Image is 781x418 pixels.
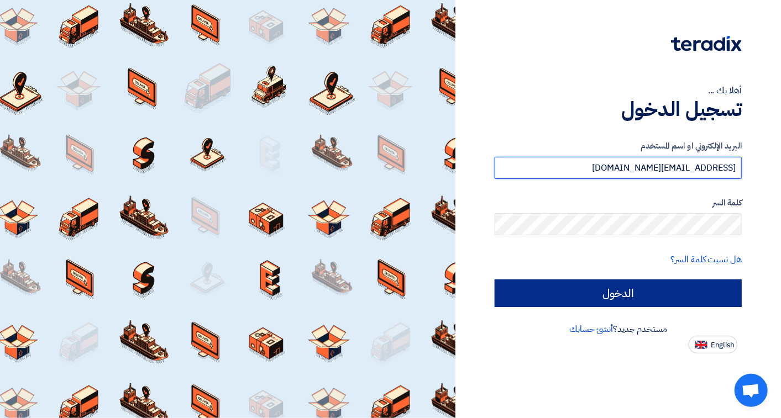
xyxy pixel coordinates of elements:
input: الدخول [495,279,742,307]
h1: تسجيل الدخول [495,97,742,121]
label: البريد الإلكتروني او اسم المستخدم [495,140,742,152]
label: كلمة السر [495,197,742,209]
a: هل نسيت كلمة السر؟ [671,253,742,266]
img: en-US.png [695,341,707,349]
button: English [689,336,737,353]
input: أدخل بريد العمل الإلكتروني او اسم المستخدم الخاص بك ... [495,157,742,179]
div: مستخدم جديد؟ [495,322,742,336]
img: Teradix logo [671,36,742,51]
div: Open chat [735,374,768,407]
a: أنشئ حسابك [569,322,613,336]
div: أهلا بك ... [495,84,742,97]
span: English [711,341,734,349]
